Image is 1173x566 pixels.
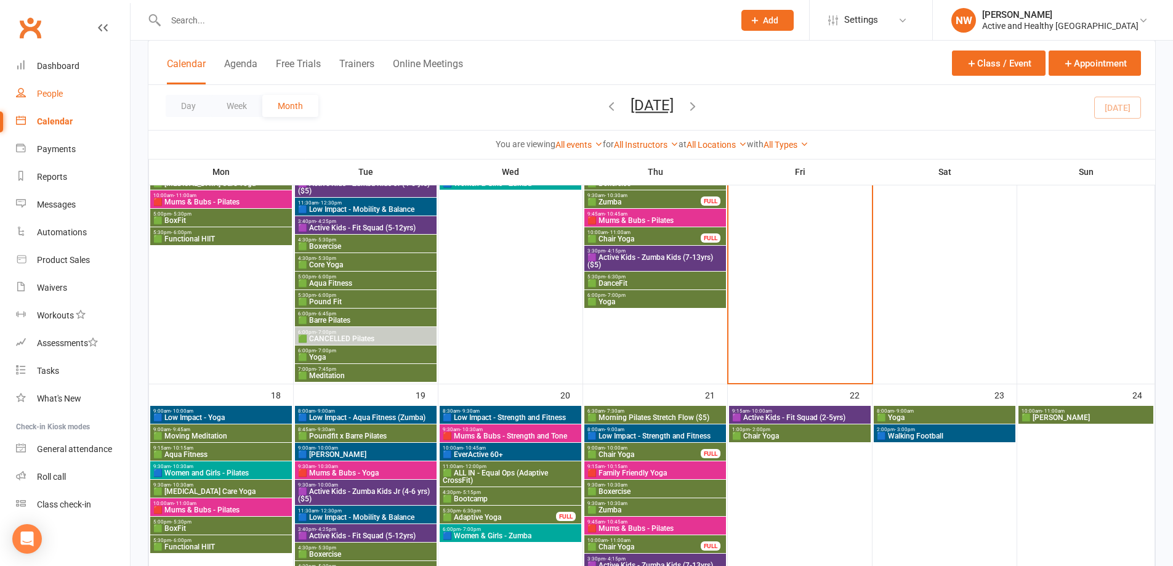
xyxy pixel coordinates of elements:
[605,274,626,280] span: - 6:30pm
[16,435,130,463] a: General attendance kiosk mode
[556,512,576,521] div: FULL
[951,8,976,33] div: NW
[297,532,434,540] span: 🟪 Active Kids - Fit Squad (5-12yrs)
[442,495,579,503] span: 🟩 Bootcamp
[587,506,724,514] span: 🟩 Zumba
[587,193,701,198] span: 9:30am
[732,414,868,421] span: 🟪 Active Kids - Fit Squad (2-5yrs)
[442,414,579,421] span: 🟦 Low Impact - Strength and Fitness
[749,408,772,414] span: - 10:00am
[587,254,724,269] span: 🟪 Active Kids - Zumba Kids (7-13yrs) ($5)
[850,384,872,405] div: 22
[297,488,434,503] span: 🟪 Active Kids - Zumba Kids Jr (4-6 yrs) ($5)
[153,414,289,421] span: 🟦 Low Impact - Yoga
[442,180,579,187] span: 🟦 Women & Girls - Zumba
[732,432,868,440] span: 🟩 Chair Yoga
[442,514,557,521] span: 🟩 Adaptive Yoga
[12,524,42,554] div: Open Intercom Messenger
[297,256,434,261] span: 4:30pm
[631,97,674,114] button: [DATE]
[442,532,579,540] span: 🟦 Women & Girls - Zumba
[587,464,724,469] span: 9:15am
[442,432,579,440] span: 🟥 Mums & Bubs - Strength and Tone
[587,235,701,243] span: 🟩 Chair Yoga
[297,219,434,224] span: 3:40pm
[461,508,481,514] span: - 6:30pm
[297,432,434,440] span: 🟩 Poundfit x Barre Pilates
[316,348,336,354] span: - 7:00pm
[297,414,434,421] span: 🟦 Low Impact - Aqua Fitness (Zumba)
[316,366,336,372] span: - 7:45pm
[297,261,434,269] span: 🟩 Core Yoga
[605,193,627,198] span: - 10:30am
[297,335,434,342] span: 🟩 CANCELLED Pilates
[316,237,336,243] span: - 5:30pm
[1132,384,1155,405] div: 24
[587,414,724,421] span: 🟩 Morning Pilates Stretch Flow ($5)
[153,501,289,506] span: 10:00am
[587,432,724,440] span: 🟦 Low Impact - Strength and Fitness
[16,163,130,191] a: Reports
[171,230,191,235] span: - 6:00pm
[16,135,130,163] a: Payments
[174,501,196,506] span: - 11:00am
[316,219,336,224] span: - 4:25pm
[873,159,1017,185] th: Sat
[587,488,724,495] span: 🟩 Boxercise
[297,200,434,206] span: 11:30am
[297,311,434,317] span: 6:00pm
[153,235,289,243] span: 🟩 Functional HIIT
[605,408,624,414] span: - 7:30am
[605,445,627,451] span: - 10:00am
[16,108,130,135] a: Calendar
[587,482,724,488] span: 9:30am
[605,501,627,506] span: - 10:30am
[16,246,130,274] a: Product Sales
[297,445,434,451] span: 9:00am
[316,293,336,298] span: - 6:00pm
[687,140,747,150] a: All Locations
[460,408,480,414] span: - 9:30am
[442,490,579,495] span: 4:30pm
[460,427,483,432] span: - 10:30am
[37,116,73,126] div: Calendar
[442,427,579,432] span: 9:30am
[297,551,434,558] span: 🟩 Boxercise
[297,280,434,287] span: 🟩 Aqua Fitness
[37,144,76,154] div: Payments
[297,237,434,243] span: 4:30pm
[952,51,1046,76] button: Class / Event
[587,501,724,506] span: 9:30am
[315,427,335,432] span: - 9:30am
[297,482,434,488] span: 9:30am
[16,357,130,385] a: Tasks
[297,545,434,551] span: 4:30pm
[37,283,67,293] div: Waivers
[171,445,193,451] span: - 10:15am
[1049,51,1141,76] button: Appointment
[37,472,66,482] div: Roll call
[587,445,701,451] span: 9:00am
[37,444,112,454] div: General attendance
[162,12,725,29] input: Search...
[171,408,193,414] span: - 10:00am
[895,427,915,432] span: - 3:00pm
[1017,159,1155,185] th: Sun
[153,464,289,469] span: 9:30am
[587,556,724,562] span: 3:30pm
[442,508,557,514] span: 5:30pm
[16,491,130,519] a: Class kiosk mode
[393,58,463,84] button: Online Meetings
[153,230,289,235] span: 5:30pm
[442,451,579,458] span: 🟦 EverActive 60+
[153,482,289,488] span: 9:30am
[763,15,778,25] span: Add
[37,255,90,265] div: Product Sales
[876,427,1013,432] span: 2:00pm
[316,274,336,280] span: - 6:00pm
[438,159,583,185] th: Wed
[153,506,289,514] span: 🟥 Mums & Bubs - Pilates
[297,180,434,195] span: 🟪 Active Kids - Zumba Kids Jr (4-6 yrs) ($5)
[587,525,724,532] span: 🟥 Mums & Bubs - Pilates
[16,274,130,302] a: Waivers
